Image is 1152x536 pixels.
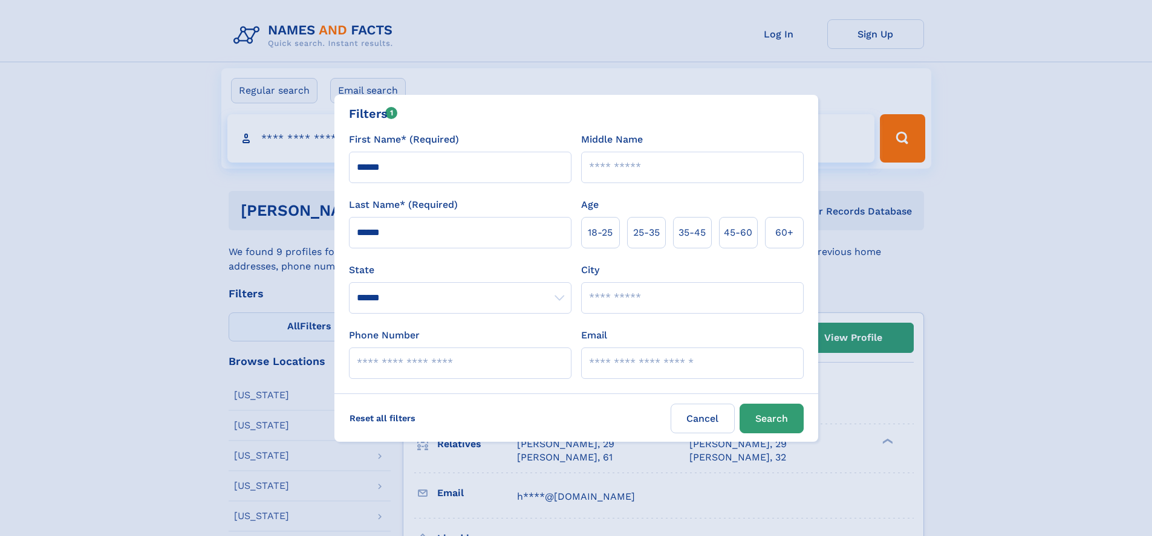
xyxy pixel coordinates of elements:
[775,225,793,240] span: 60+
[740,404,804,433] button: Search
[588,225,613,240] span: 18‑25
[349,198,458,212] label: Last Name* (Required)
[349,263,571,277] label: State
[581,328,607,343] label: Email
[671,404,735,433] label: Cancel
[581,132,643,147] label: Middle Name
[633,225,660,240] span: 25‑35
[679,225,706,240] span: 35‑45
[349,328,420,343] label: Phone Number
[581,263,599,277] label: City
[724,225,752,240] span: 45‑60
[349,105,398,123] div: Filters
[581,198,599,212] label: Age
[349,132,459,147] label: First Name* (Required)
[342,404,423,433] label: Reset all filters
